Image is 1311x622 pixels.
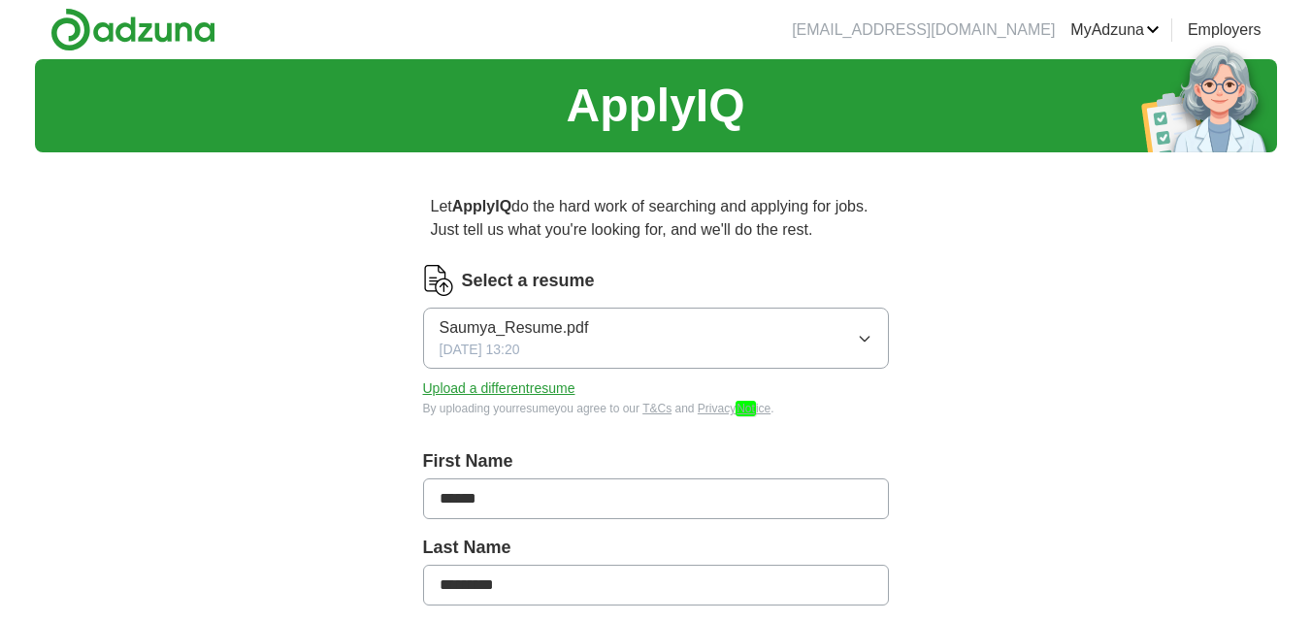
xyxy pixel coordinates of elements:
li: [EMAIL_ADDRESS][DOMAIN_NAME] [792,18,1055,42]
a: PrivacyNotice [698,401,770,416]
label: First Name [423,448,889,475]
strong: ApplyIQ [452,198,511,214]
img: CV Icon [423,265,454,296]
a: Employers [1188,18,1262,42]
span: [DATE] 13:20 [440,340,520,360]
img: Adzuna logo [50,8,215,51]
span: Saumya_Resume.pdf [440,316,589,340]
h1: ApplyIQ [566,71,744,141]
button: Saumya_Resume.pdf[DATE] 13:20 [423,308,889,369]
label: Last Name [423,535,889,561]
label: Select a resume [462,268,595,294]
div: By uploading your resume you agree to our and . [423,400,889,417]
button: Upload a differentresume [423,378,575,399]
em: Not [736,401,756,416]
a: MyAdzuna [1070,18,1160,42]
p: Let do the hard work of searching and applying for jobs. Just tell us what you're looking for, an... [423,187,889,249]
a: T&Cs [642,402,672,415]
